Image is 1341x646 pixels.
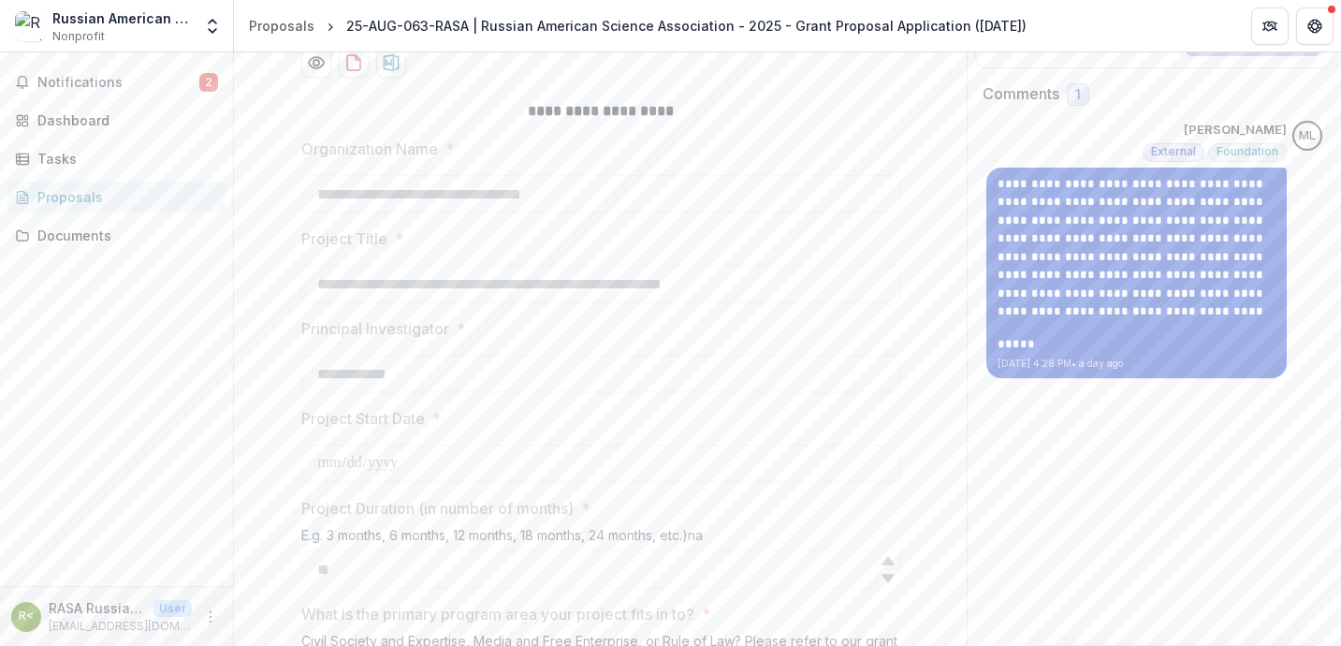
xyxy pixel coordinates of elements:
[7,67,226,97] button: Notifications2
[199,7,226,45] button: Open entity switcher
[199,606,222,628] button: More
[37,187,211,207] div: Proposals
[241,12,322,39] a: Proposals
[7,182,226,213] a: Proposals
[983,85,1059,103] h2: Comments
[37,149,211,169] div: Tasks
[52,28,105,45] span: Nonprofit
[1075,87,1081,103] span: 1
[1251,7,1289,45] button: Partners
[199,73,218,92] span: 2
[301,497,574,520] p: Project Duration (in number of months)
[998,357,1275,371] p: [DATE] 4:26 PM • a day ago
[301,603,694,625] p: What is the primary program area your project fits in to?
[15,11,45,41] img: Russian American Science Association
[1151,145,1196,158] span: External
[1299,130,1316,142] div: Maria Lvova
[301,527,900,551] div: E.g. 3 months, 6 months, 12 months, 18 months, 24 months, etc.)na
[301,317,449,340] p: Principal Investigator
[346,16,1027,36] div: 25-AUG-063-RASA | Russian American Science Association - 2025 - Grant Proposal Application ([DATE])
[49,598,146,618] p: RASA Russian American Science Association <[EMAIL_ADDRESS][DOMAIN_NAME]> <[EMAIL_ADDRESS][DOMAIN_...
[49,618,192,635] p: [EMAIL_ADDRESS][DOMAIN_NAME]
[19,610,34,623] div: RASA Russian American Science Association <inforasausa@gmail.com> <inforasausa@gmail.com>
[37,75,199,91] span: Notifications
[1184,121,1287,139] p: [PERSON_NAME]
[52,8,192,28] div: Russian American Science Association
[301,48,331,78] button: Preview dd28cd41-a2f0-46d4-af6e-8f618bb6d1e1-0.pdf
[301,228,387,250] p: Project Title
[301,138,438,160] p: Organization Name
[7,105,226,136] a: Dashboard
[7,143,226,174] a: Tasks
[249,16,314,36] div: Proposals
[153,600,192,617] p: User
[37,226,211,245] div: Documents
[301,407,425,430] p: Project Start Date
[241,12,1034,39] nav: breadcrumb
[1296,7,1334,45] button: Get Help
[7,220,226,251] a: Documents
[376,48,406,78] button: download-proposal
[1217,145,1278,158] span: Foundation
[339,48,369,78] button: download-proposal
[37,110,211,130] div: Dashboard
